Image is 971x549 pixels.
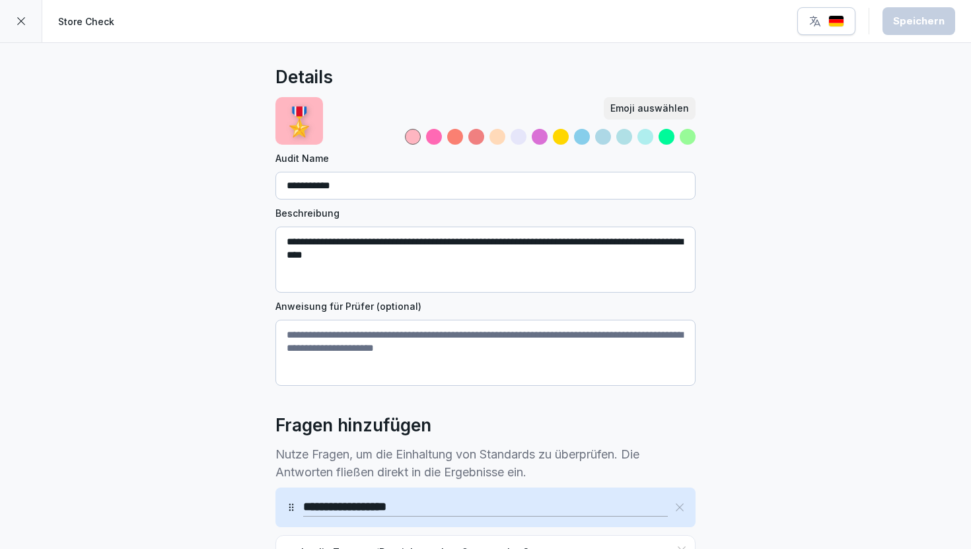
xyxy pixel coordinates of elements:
[275,299,696,313] label: Anweisung für Prüfer (optional)
[282,100,316,142] p: 🎖️
[604,97,696,120] button: Emoji auswählen
[275,445,696,481] p: Nutze Fragen, um die Einhaltung von Standards zu überprüfen. Die Antworten fließen direkt in die ...
[275,206,696,220] label: Beschreibung
[893,14,945,28] div: Speichern
[828,15,844,28] img: de.svg
[275,64,333,91] h2: Details
[58,15,114,28] p: Store Check
[275,412,431,439] h2: Fragen hinzufügen
[882,7,955,35] button: Speichern
[275,151,696,165] label: Audit Name
[610,101,689,116] div: Emoji auswählen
